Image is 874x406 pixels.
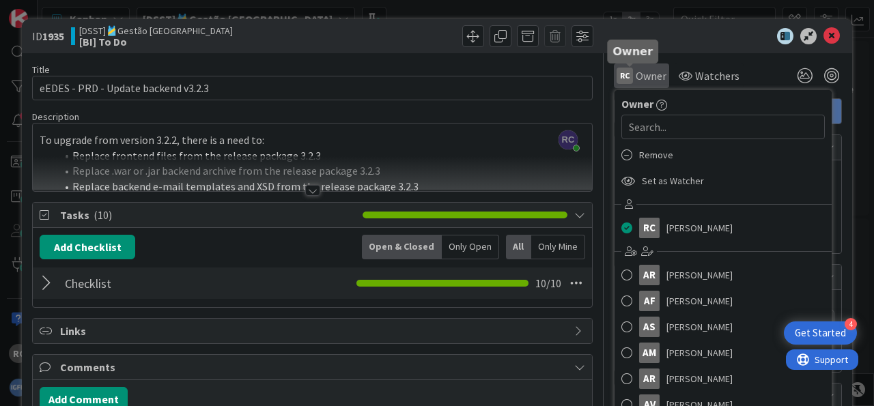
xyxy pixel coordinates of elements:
p: To upgrade from version 3.2.2, there is a need to: [40,132,585,148]
span: RC [559,130,578,149]
div: AF [639,291,660,311]
span: Remove [639,145,673,165]
span: ID [32,28,64,44]
span: Watchers [695,68,739,84]
label: Title [32,63,50,76]
b: [BI] To Do [79,36,233,47]
li: Replace frontend files from the release package 3.2.3 [56,148,585,164]
input: Search... [621,115,825,139]
span: [PERSON_NAME] [666,291,733,311]
div: Open Get Started checklist, remaining modules: 4 [784,321,857,345]
span: ( 10 ) [94,208,112,222]
div: Open & Closed [362,235,442,259]
a: AR[PERSON_NAME] [615,366,832,392]
div: RC [617,68,633,84]
input: Add Checklist... [60,271,287,295]
span: Comments [60,359,567,375]
span: [PERSON_NAME] [666,368,733,389]
div: AR [639,368,660,389]
div: RC [639,218,660,238]
a: AF[PERSON_NAME] [615,288,832,314]
div: AM [639,343,660,363]
b: 1935 [42,29,64,43]
a: RC[PERSON_NAME] [615,215,832,241]
a: AR[PERSON_NAME] [615,262,832,288]
span: [PERSON_NAME] [666,265,733,285]
span: [PERSON_NAME] [666,218,733,238]
div: AS [639,317,660,337]
h5: Owner [612,45,653,58]
div: AR [639,265,660,285]
span: 10 / 10 [535,275,561,291]
span: Links [60,323,567,339]
span: Description [32,111,79,123]
a: AM[PERSON_NAME] [615,340,832,366]
span: Tasks [60,207,356,223]
span: Support [29,2,62,18]
span: Owner [636,68,666,84]
span: [PERSON_NAME] [666,317,733,337]
div: 4 [845,318,857,330]
span: [PERSON_NAME] [666,343,733,363]
input: type card name here... [32,76,593,100]
div: Only Open [442,235,499,259]
span: [DSST]🎽Gestão [GEOGRAPHIC_DATA] [79,25,233,36]
a: AS[PERSON_NAME] [615,314,832,340]
div: Only Mine [531,235,585,259]
div: All [506,235,531,259]
div: Get Started [795,326,846,340]
span: Set as Watcher [642,171,704,191]
button: Add Checklist [40,235,135,259]
span: Owner [621,96,653,112]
